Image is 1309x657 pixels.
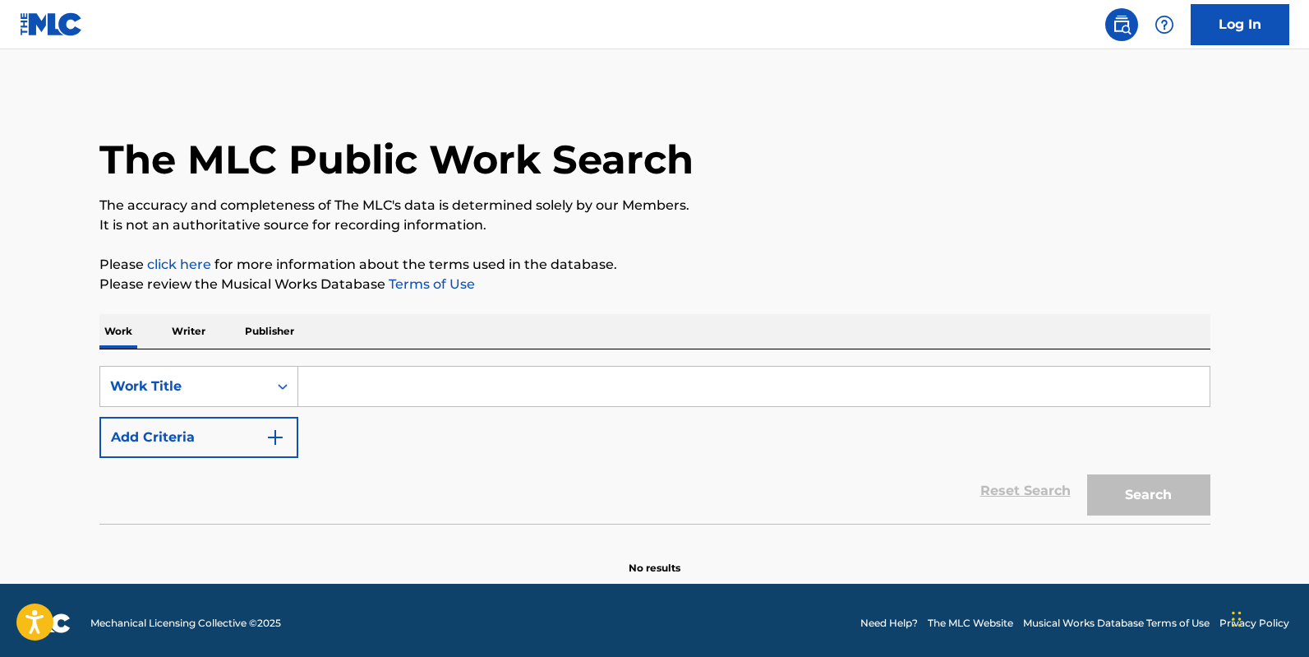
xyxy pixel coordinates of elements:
[147,257,211,272] a: click here
[1155,15,1174,35] img: help
[99,196,1210,215] p: The accuracy and completeness of The MLC's data is determined solely by our Members.
[99,417,298,458] button: Add Criteria
[90,616,281,631] span: Mechanical Licensing Collective © 2025
[99,366,1210,524] form: Search Form
[1227,578,1309,657] iframe: Chat Widget
[265,428,285,447] img: 9d2ae6d4665cec9f34b9.svg
[1148,8,1181,41] div: Help
[99,255,1210,275] p: Please for more information about the terms used in the database.
[1023,616,1210,631] a: Musical Works Database Terms of Use
[1191,4,1289,45] a: Log In
[385,276,475,292] a: Terms of Use
[110,377,258,396] div: Work Title
[1105,8,1138,41] a: Public Search
[1232,595,1242,644] div: Drag
[99,135,694,184] h1: The MLC Public Work Search
[20,12,83,36] img: MLC Logo
[629,541,680,576] p: No results
[1219,616,1289,631] a: Privacy Policy
[99,215,1210,235] p: It is not an authoritative source for recording information.
[860,616,918,631] a: Need Help?
[99,275,1210,294] p: Please review the Musical Works Database
[1112,15,1132,35] img: search
[167,314,210,349] p: Writer
[240,314,299,349] p: Publisher
[928,616,1013,631] a: The MLC Website
[99,314,137,349] p: Work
